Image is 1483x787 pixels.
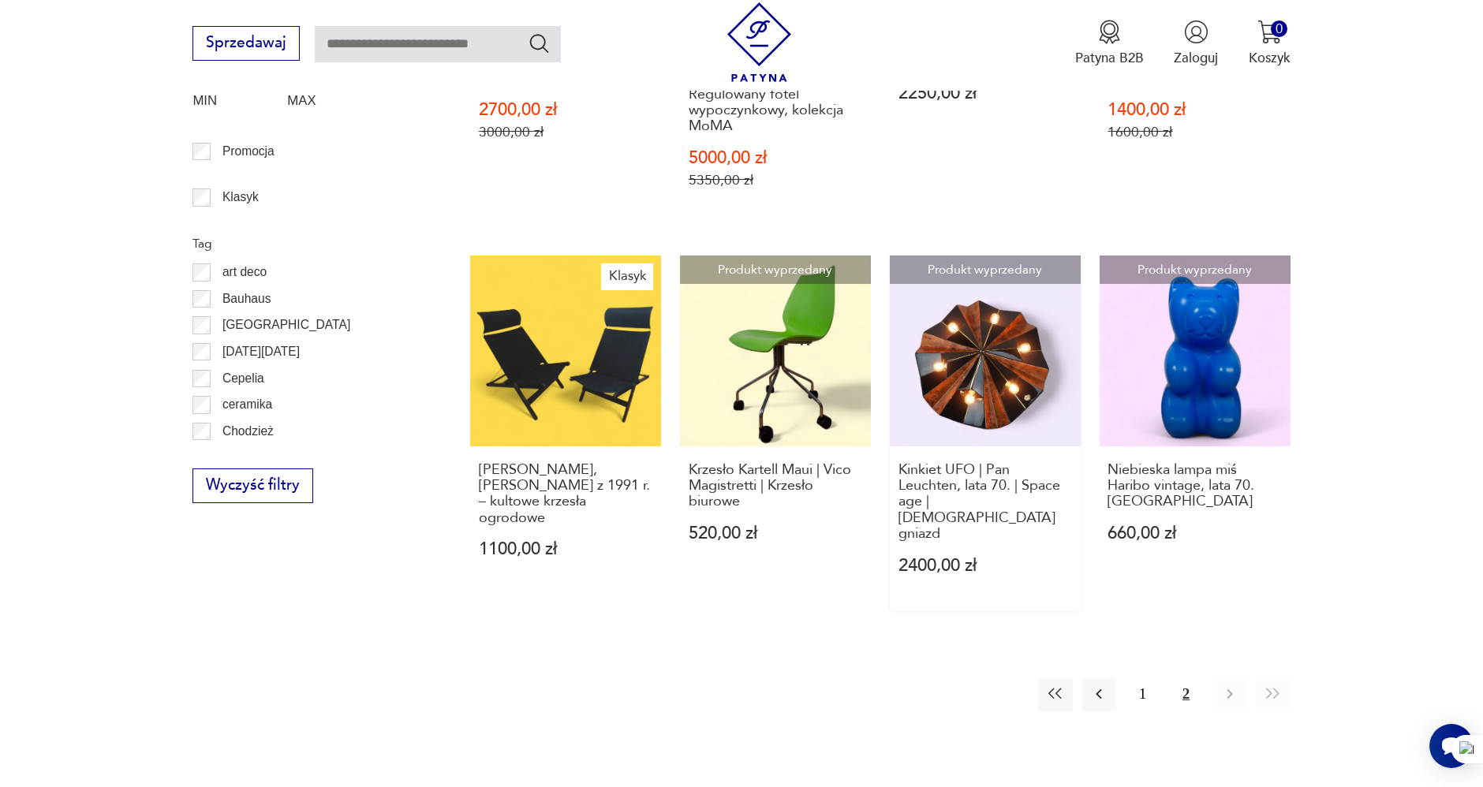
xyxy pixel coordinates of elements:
p: Koszyk [1249,49,1291,67]
button: 2 [1169,677,1203,711]
p: Tag [192,233,424,254]
p: [DATE][DATE] [222,341,300,362]
h3: Krzesło Kartell Maui | Vico Magistretti | Krzesło biurowe [689,462,862,510]
button: Zaloguj [1174,20,1218,67]
button: Szukaj [528,32,551,54]
p: Bauhaus [222,289,271,309]
p: 660,00 zł [1108,525,1282,542]
p: Promocja [222,141,275,162]
a: Produkt wyprzedanyNiebieska lampa miś Haribo vintage, lata 70. MessowNiebieska lampa miś Haribo v... [1100,255,1291,610]
img: Ikona koszyka [1257,20,1282,44]
h3: [PERSON_NAME], [PERSON_NAME] z 1991 r. – kultowe krzesła ogrodowe [479,462,652,527]
button: 1 [1126,677,1160,711]
p: Cepelia [222,368,264,389]
p: Chodzież [222,421,274,442]
div: 0 [1271,21,1287,37]
a: KlasykIKEA Hestra, Tord Bjorklund z 1991 r. – kultowe krzesła ogrodowe[PERSON_NAME], [PERSON_NAME... [470,255,661,610]
p: [GEOGRAPHIC_DATA] [222,315,350,335]
p: Klasyk [222,187,259,207]
img: Ikonka użytkownika [1184,20,1208,44]
button: Patyna B2B [1075,20,1144,67]
button: Wyczyść filtry [192,468,312,503]
h3: Fotel [PERSON_NAME] proj. [PERSON_NAME], 1983 | Ikona designu | Regulowany fotel wypoczynkowy, ko... [689,38,862,134]
p: 2400,00 zł [898,558,1072,574]
a: Produkt wyprzedanyKrzesło Kartell Maui | Vico Magistretti | Krzesło biuroweKrzesło Kartell Maui |... [680,255,871,610]
label: MAX [287,88,374,118]
p: art deco [222,262,267,282]
p: ceramika [222,394,272,415]
p: 5000,00 zł [689,150,862,166]
button: 0Koszyk [1249,20,1291,67]
p: Zaloguj [1174,49,1218,67]
p: 1600,00 zł [1108,124,1282,140]
a: Produkt wyprzedanyKinkiet UFO | Pan Leuchten, lata 70. | Space age | 6 gniazdKinkiet UFO | Pan Le... [890,255,1081,610]
p: 2700,00 zł [479,102,652,118]
p: 1100,00 zł [479,541,652,558]
h3: Niebieska lampa miś Haribo vintage, lata 70. [GEOGRAPHIC_DATA] [1108,462,1282,510]
p: Ćmielów [222,447,270,468]
button: Sprzedawaj [192,26,299,61]
p: 1400,00 zł [1108,102,1282,118]
iframe: Smartsupp widget button [1429,724,1474,768]
p: 520,00 zł [689,525,862,542]
p: 2250,00 zł [898,85,1072,102]
h3: Kinkiet UFO | Pan Leuchten, lata 70. | Space age | [DEMOGRAPHIC_DATA] gniazd [898,462,1072,543]
label: MIN [192,88,279,118]
a: Ikona medaluPatyna B2B [1075,20,1144,67]
img: Patyna - sklep z meblami i dekoracjami vintage [719,2,799,82]
img: Ikona medalu [1097,20,1122,44]
p: 3000,00 zł [479,124,652,140]
p: 5350,00 zł [689,172,862,188]
a: Sprzedawaj [192,38,299,50]
p: Patyna B2B [1075,49,1144,67]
